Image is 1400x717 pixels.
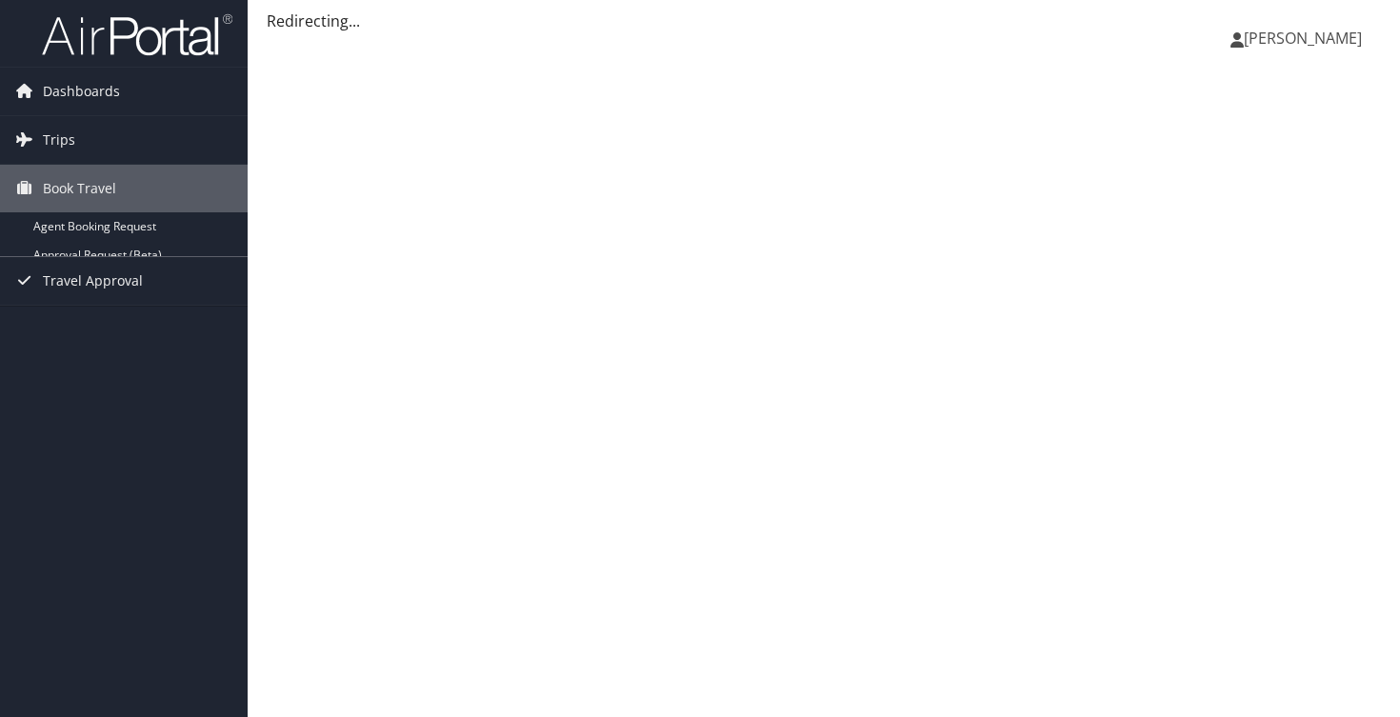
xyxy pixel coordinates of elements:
span: [PERSON_NAME] [1244,28,1362,49]
span: Travel Approval [43,257,143,305]
span: Trips [43,116,75,164]
span: Dashboards [43,68,120,115]
a: [PERSON_NAME] [1230,10,1381,67]
span: Book Travel [43,165,116,212]
div: Redirecting... [267,10,1381,32]
img: airportal-logo.png [42,12,232,57]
